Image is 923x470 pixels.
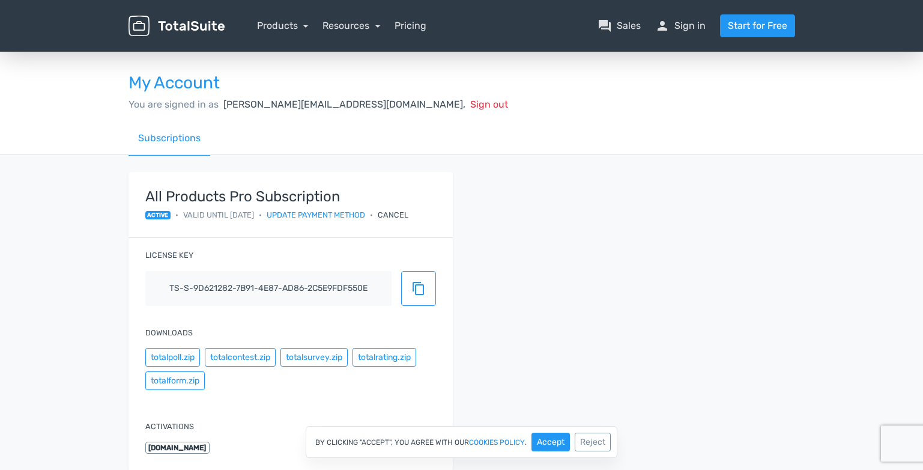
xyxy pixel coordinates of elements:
span: Sign out [470,99,508,110]
label: License key [145,249,193,261]
label: Activations [145,421,194,432]
a: Update payment method [267,209,365,221]
div: By clicking "Accept", you agree with our . [306,426,617,458]
img: TotalSuite for WordPress [129,16,225,37]
button: totalsurvey.zip [280,348,348,367]
strong: All Products Pro Subscription [145,189,409,204]
a: Subscriptions [129,121,210,156]
span: Valid until [DATE] [183,209,254,221]
div: Cancel [378,209,408,221]
a: personSign in [655,19,706,33]
span: active [145,211,171,219]
span: content_copy [411,281,426,296]
a: Resources [322,20,380,31]
a: question_answerSales [598,19,641,33]
button: content_copy [401,271,436,306]
button: Accept [531,433,570,451]
button: totalcontest.zip [205,348,276,367]
button: Reject [575,433,611,451]
span: [PERSON_NAME][EMAIL_ADDRESS][DOMAIN_NAME], [223,99,465,110]
span: • [370,209,373,221]
a: Products [257,20,309,31]
a: Pricing [395,19,426,33]
span: person [655,19,670,33]
a: Start for Free [720,14,795,37]
h3: My Account [129,74,795,93]
span: • [259,209,262,221]
span: • [175,209,178,221]
button: totalrating.zip [353,348,416,367]
button: totalpoll.zip [145,348,200,367]
span: question_answer [598,19,612,33]
label: Downloads [145,327,193,338]
a: cookies policy [469,439,525,446]
span: You are signed in as [129,99,219,110]
button: totalform.zip [145,371,205,390]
